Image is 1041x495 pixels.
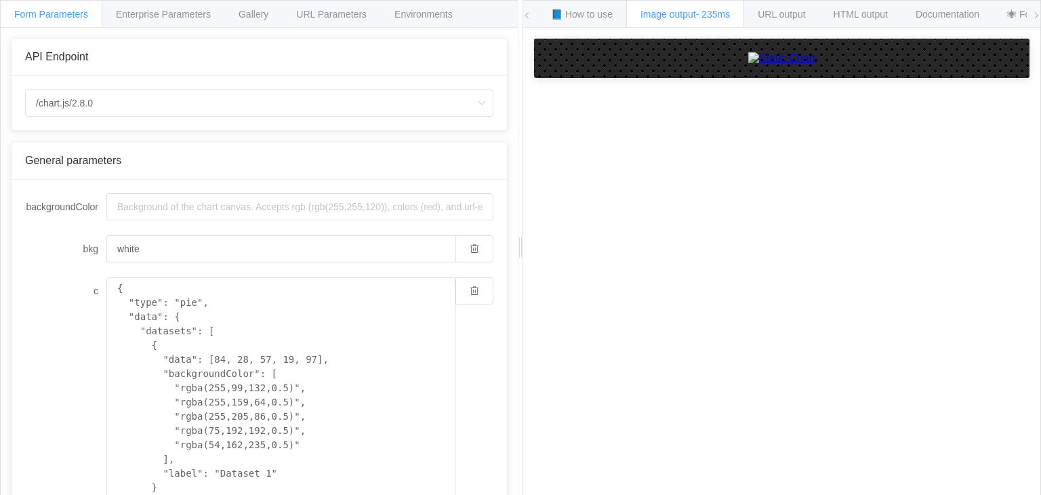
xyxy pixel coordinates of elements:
span: Enterprise Parameters [116,9,211,20]
span: Form Parameters [14,9,88,20]
span: General parameters [25,155,121,166]
span: API Endpoint [25,51,88,62]
span: HTML output [834,9,888,20]
label: bkg [25,235,106,262]
input: Select [25,90,493,117]
img: Static Chart [748,52,816,64]
span: Image output [640,9,730,20]
span: 📘 How to use [551,9,613,20]
span: URL output [758,9,805,20]
span: Gallery [239,9,268,20]
span: - 235ms [696,9,731,20]
span: URL Parameters [296,9,367,20]
span: Environments [394,9,453,20]
span: Documentation [916,9,979,20]
label: c [25,277,106,304]
input: Background of the chart canvas. Accepts rgb (rgb(255,255,120)), colors (red), and url-encoded hex... [106,235,455,262]
label: backgroundColor [25,193,106,220]
input: Background of the chart canvas. Accepts rgb (rgb(255,255,120)), colors (red), and url-encoded hex... [106,193,493,220]
a: Static Chart [548,52,1016,64]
